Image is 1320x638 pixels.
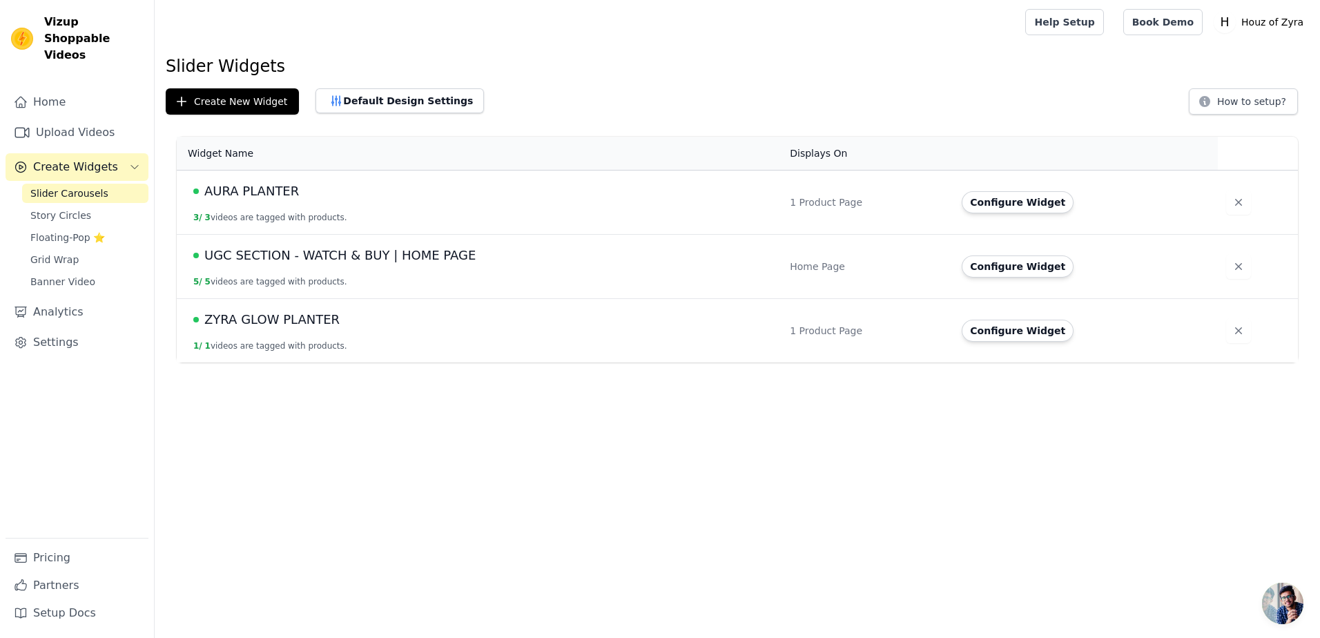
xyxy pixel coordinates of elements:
div: Home Page [790,260,945,273]
a: Partners [6,572,148,599]
span: Create Widgets [33,159,118,175]
a: Upload Videos [6,119,148,146]
button: Configure Widget [962,191,1074,213]
a: Story Circles [22,206,148,225]
span: AURA PLANTER [204,182,299,201]
button: Create New Widget [166,88,299,115]
img: Vizup [11,28,33,50]
a: Slider Carousels [22,184,148,203]
a: Pricing [6,544,148,572]
span: Live Published [193,188,199,194]
button: Default Design Settings [316,88,484,113]
div: 1 Product Page [790,195,945,209]
button: Delete widget [1226,190,1251,215]
span: Story Circles [30,209,91,222]
button: Create Widgets [6,153,148,181]
button: Configure Widget [962,320,1074,342]
span: Vizup Shoppable Videos [44,14,143,64]
span: Slider Carousels [30,186,108,200]
span: Banner Video [30,275,95,289]
span: UGC SECTION - WATCH & BUY | HOME PAGE [204,246,476,265]
div: 1 Product Page [790,324,945,338]
a: Settings [6,329,148,356]
span: 3 / [193,213,202,222]
span: 3 [205,213,211,222]
div: Open chat [1262,583,1303,624]
a: Book Demo [1123,9,1203,35]
th: Widget Name [177,137,782,171]
a: Analytics [6,298,148,326]
span: 5 / [193,277,202,287]
button: Configure Widget [962,255,1074,278]
text: H [1221,15,1230,29]
a: Grid Wrap [22,250,148,269]
a: Setup Docs [6,599,148,627]
a: Help Setup [1025,9,1103,35]
button: 1/ 1videos are tagged with products. [193,340,347,351]
a: Banner Video [22,272,148,291]
span: Live Published [193,317,199,322]
button: Delete widget [1226,318,1251,343]
button: Delete widget [1226,254,1251,279]
button: How to setup? [1189,88,1298,115]
button: 5/ 5videos are tagged with products. [193,276,347,287]
button: H Houz of Zyra [1214,10,1309,35]
a: Floating-Pop ⭐ [22,228,148,247]
span: 1 [205,341,211,351]
span: Floating-Pop ⭐ [30,231,105,244]
span: Grid Wrap [30,253,79,267]
h1: Slider Widgets [166,55,1309,77]
th: Displays On [782,137,953,171]
p: Houz of Zyra [1236,10,1309,35]
a: How to setup? [1189,98,1298,111]
span: 5 [205,277,211,287]
a: Home [6,88,148,116]
span: Live Published [193,253,199,258]
span: 1 / [193,341,202,351]
span: ZYRA GLOW PLANTER [204,310,340,329]
button: 3/ 3videos are tagged with products. [193,212,347,223]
